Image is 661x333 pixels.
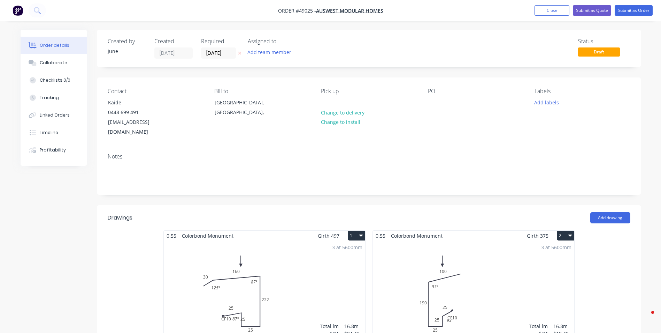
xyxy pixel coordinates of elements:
[108,98,166,108] div: Kaide
[164,231,179,241] span: 0.55
[531,97,563,107] button: Add labels
[428,88,523,95] div: PO
[102,97,172,137] div: Kaide0448 699 491[EMAIL_ADDRESS][DOMAIN_NAME]
[40,77,70,83] div: Checklists 0/0
[40,112,70,118] div: Linked Orders
[21,72,87,89] button: Checklists 0/0
[590,212,630,223] button: Add drawing
[541,244,571,251] div: 3 at 5600mm
[388,231,445,241] span: Colorbond Monument
[332,244,362,251] div: 3 at 5600mm
[215,98,272,117] div: [GEOGRAPHIC_DATA], [GEOGRAPHIC_DATA],
[13,5,23,16] img: Factory
[21,106,87,124] button: Linked Orders
[108,108,166,117] div: 0448 699 491
[248,47,295,57] button: Add team member
[21,124,87,141] button: Timeline
[318,231,339,241] span: Girth 497
[21,141,87,159] button: Profitability
[529,323,548,330] div: Total lm
[317,117,364,127] button: Change to install
[535,88,630,95] div: Labels
[348,231,365,240] button: 1
[108,117,166,137] div: [EMAIL_ADDRESS][DOMAIN_NAME]
[154,38,193,45] div: Created
[244,47,295,57] button: Add team member
[615,5,653,16] button: Submit as Order
[637,309,654,326] iframe: Intercom live chat
[527,231,548,241] span: Girth 375
[344,323,362,330] div: 16.8m
[553,323,571,330] div: 16.8m
[108,153,630,160] div: Notes
[320,323,339,330] div: Total lm
[179,231,236,241] span: Colorbond Monument
[578,47,620,56] span: Draft
[578,38,630,45] div: Status
[316,7,383,14] a: AUSWEST MODULAR HOMES
[573,5,611,16] button: Submit as Quote
[557,231,574,240] button: 2
[40,147,66,153] div: Profitability
[40,129,58,136] div: Timeline
[21,37,87,54] button: Order details
[21,54,87,72] button: Collaborate
[535,5,569,16] button: Close
[40,95,59,101] div: Tracking
[278,7,316,14] span: Order #49025 -
[40,60,67,66] div: Collaborate
[214,88,310,95] div: Bill to
[373,231,388,241] span: 0.55
[108,214,132,222] div: Drawings
[209,97,278,120] div: [GEOGRAPHIC_DATA], [GEOGRAPHIC_DATA],
[201,38,239,45] div: Required
[40,42,69,49] div: Order details
[108,38,146,45] div: Created by
[21,89,87,106] button: Tracking
[108,47,146,55] div: June
[108,88,203,95] div: Contact
[248,38,317,45] div: Assigned to
[317,108,368,117] button: Change to delivery
[321,88,416,95] div: Pick up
